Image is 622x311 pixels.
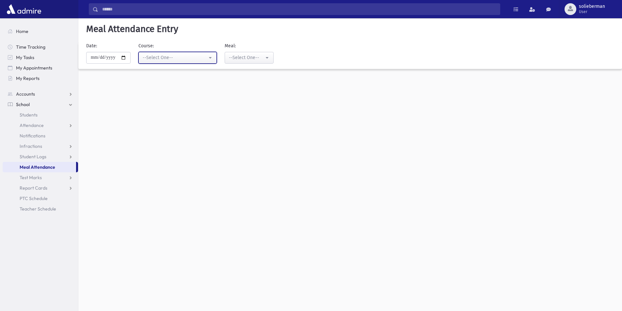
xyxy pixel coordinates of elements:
[3,162,76,172] a: Meal Attendance
[3,172,78,183] a: Test Marks
[16,65,52,71] span: My Appointments
[20,133,45,139] span: Notifications
[3,52,78,63] a: My Tasks
[3,141,78,151] a: Infractions
[579,9,605,14] span: User
[16,91,35,97] span: Accounts
[143,54,207,61] div: --Select One--
[138,52,217,64] button: --Select One--
[16,28,28,34] span: Home
[3,183,78,193] a: Report Cards
[3,131,78,141] a: Notifications
[3,42,78,52] a: Time Tracking
[5,3,43,16] img: AdmirePro
[84,23,617,35] h5: Meal Attendance Entry
[3,120,78,131] a: Attendance
[20,195,48,201] span: PTC Schedule
[16,54,34,60] span: My Tasks
[20,154,46,160] span: Student Logs
[225,42,236,49] label: Meal:
[86,42,97,49] label: Date:
[3,89,78,99] a: Accounts
[579,4,605,9] span: solieberman
[3,204,78,214] a: Teacher Schedule
[20,175,42,180] span: Test Marks
[20,122,44,128] span: Attendance
[98,3,500,15] input: Search
[3,26,78,37] a: Home
[20,206,56,212] span: Teacher Schedule
[3,73,78,84] a: My Reports
[16,44,45,50] span: Time Tracking
[3,63,78,73] a: My Appointments
[225,52,274,64] button: --Select One--
[3,110,78,120] a: Students
[3,151,78,162] a: Student Logs
[20,164,55,170] span: Meal Attendance
[16,101,30,107] span: School
[20,185,47,191] span: Report Cards
[16,75,40,81] span: My Reports
[138,42,154,49] label: Course:
[3,99,78,110] a: School
[20,112,38,118] span: Students
[20,143,42,149] span: Infractions
[3,193,78,204] a: PTC Schedule
[229,54,264,61] div: --Select One--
